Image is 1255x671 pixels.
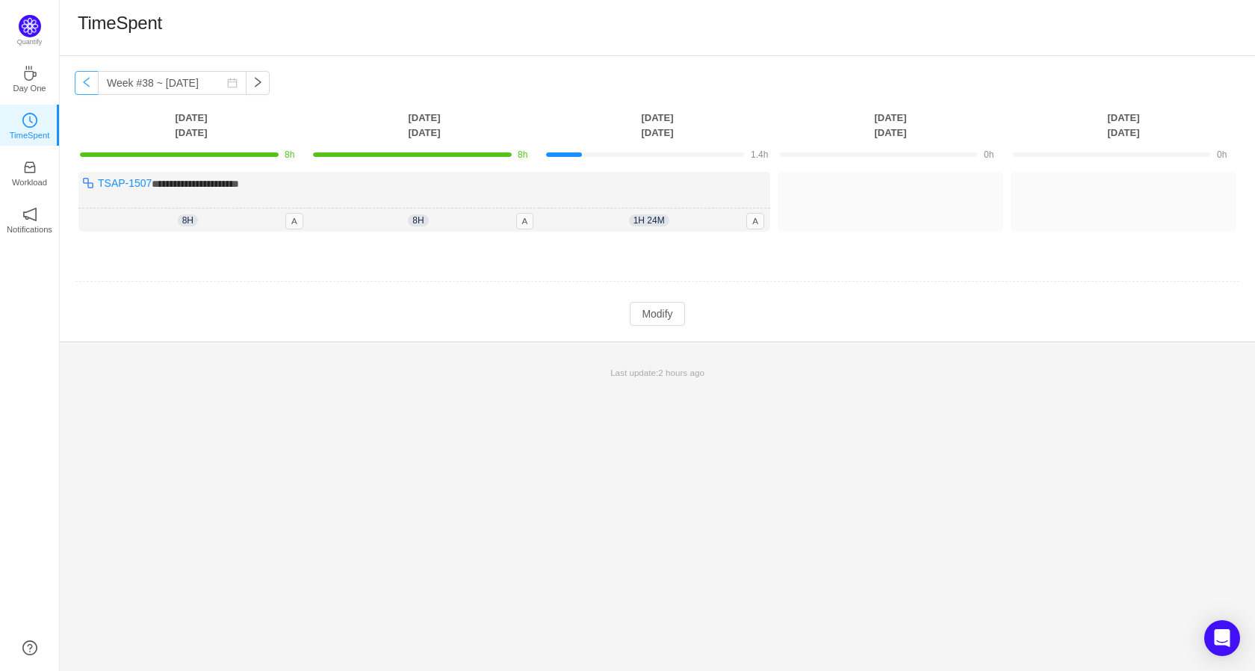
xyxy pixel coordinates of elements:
p: Workload [12,176,47,189]
span: 1h 24m [629,214,669,226]
th: [DATE] [DATE] [774,110,1007,140]
span: 2 hours ago [658,368,704,377]
span: 8h [518,149,527,160]
span: Last update: [610,368,704,377]
img: 10316 [82,177,94,189]
input: Select a week [98,71,247,95]
a: icon: notificationNotifications [22,211,37,226]
i: icon: inbox [22,160,37,175]
span: A [285,213,303,229]
span: 1.4h [751,149,768,160]
i: icon: coffee [22,66,37,81]
p: TimeSpent [10,129,50,142]
a: icon: coffeeDay One [22,70,37,85]
span: 8h [178,214,198,226]
button: Modify [630,302,684,326]
span: 0h [1217,149,1227,160]
th: [DATE] [DATE] [308,110,541,140]
h1: TimeSpent [78,12,162,34]
a: icon: inboxWorkload [22,164,37,179]
span: A [516,213,534,229]
span: A [746,213,764,229]
button: icon: left [75,71,99,95]
span: 8h [285,149,294,160]
span: 8h [408,214,428,226]
a: TSAP-1507 [98,177,152,189]
p: Quantify [17,37,43,48]
a: icon: clock-circleTimeSpent [22,117,37,132]
i: icon: notification [22,207,37,222]
div: Open Intercom Messenger [1204,620,1240,656]
p: Day One [13,81,46,95]
a: icon: question-circle [22,640,37,655]
img: Quantify [19,15,41,37]
button: icon: right [246,71,270,95]
th: [DATE] [DATE] [541,110,774,140]
p: Notifications [7,223,52,236]
span: 0h [984,149,994,160]
i: icon: clock-circle [22,113,37,128]
i: icon: calendar [227,78,238,88]
th: [DATE] [DATE] [75,110,308,140]
th: [DATE] [DATE] [1007,110,1240,140]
